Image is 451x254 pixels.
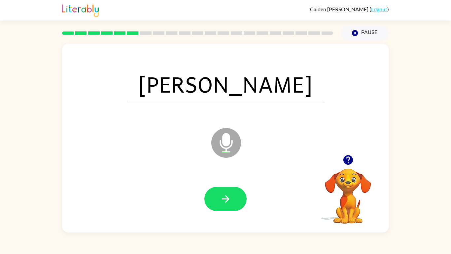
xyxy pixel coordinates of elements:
span: Caiden [PERSON_NAME] [310,6,369,12]
div: ( ) [310,6,389,12]
video: Your browser must support playing .mp4 files to use Literably. Please try using another browser. [315,158,381,225]
button: Pause [341,25,389,41]
a: Logout [371,6,387,12]
img: Literably [62,3,99,17]
span: [PERSON_NAME] [128,67,323,101]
